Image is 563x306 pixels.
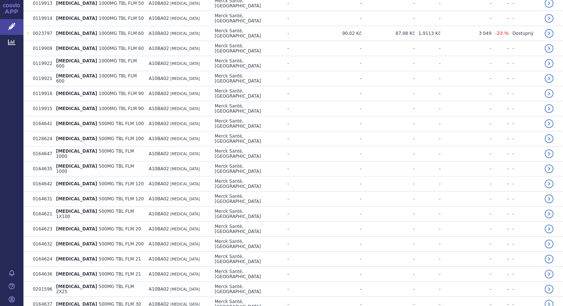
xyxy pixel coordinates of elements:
td: - [492,282,509,297]
td: - [492,11,509,26]
td: - [509,161,541,176]
span: [MEDICAL_DATA] [56,256,97,262]
td: - [492,116,509,131]
td: - [509,207,541,222]
td: - [310,222,361,237]
a: detail [545,44,553,53]
span: [MEDICAL_DATA] [170,107,200,111]
td: Merck Santé, [GEOGRAPHIC_DATA] [211,192,284,207]
span: [MEDICAL_DATA] [170,122,200,126]
td: - [361,161,415,176]
td: 0119922 [29,56,52,71]
span: [MEDICAL_DATA] [170,257,200,261]
td: 0164631 [29,192,52,207]
span: A10BA02 [149,76,169,81]
td: - [310,146,361,161]
a: detail [545,149,553,158]
span: [MEDICAL_DATA] [170,152,200,156]
a: detail [545,164,553,173]
span: [MEDICAL_DATA] [56,209,97,214]
span: [MEDICAL_DATA] [56,1,97,6]
a: detail [545,134,553,143]
td: Merck Santé, [GEOGRAPHIC_DATA] [211,131,284,146]
td: Merck Santé, [GEOGRAPHIC_DATA] [211,26,284,41]
td: - [284,86,310,101]
span: A10BA02 [149,16,169,21]
span: 1000MG TBL FLM 60 [99,46,144,51]
span: [MEDICAL_DATA] [56,241,97,247]
span: [MEDICAL_DATA] [56,226,97,232]
td: - [310,207,361,222]
td: - [361,176,415,192]
td: - [284,146,310,161]
span: [MEDICAL_DATA] [56,196,97,201]
span: 1000MG TBL FLM 90 [99,106,144,111]
td: - [492,252,509,267]
span: A10BA02 [149,166,169,171]
td: 87,98 Kč [361,26,415,41]
span: [MEDICAL_DATA] [170,137,200,141]
td: - [310,252,361,267]
td: - [509,41,541,56]
span: [MEDICAL_DATA] [56,284,97,289]
td: - [492,86,509,101]
span: 500MG TBL FLM 1000 [56,164,134,174]
span: [MEDICAL_DATA] [56,181,97,186]
td: - [415,252,441,267]
span: A10BA02 [149,241,169,247]
td: - [415,101,441,116]
td: - [361,222,415,237]
td: - [361,11,415,26]
td: - [415,282,441,297]
span: A10BA02 [149,136,169,141]
td: - [509,146,541,161]
span: A10BA02 [149,256,169,262]
td: - [441,222,492,237]
td: - [284,222,310,237]
td: - [509,252,541,267]
td: - [492,237,509,252]
td: - [284,71,310,86]
span: 500MG TBL FLM 100 [99,136,144,141]
td: - [441,237,492,252]
td: - [415,41,441,56]
td: Merck Santé, [GEOGRAPHIC_DATA] [211,176,284,192]
a: detail [545,210,553,218]
a: detail [545,225,553,233]
td: - [415,267,441,282]
span: [MEDICAL_DATA] [56,31,97,36]
span: [MEDICAL_DATA] [170,1,200,6]
td: - [492,161,509,176]
span: 500MG TBL FLM 100 [99,121,144,126]
a: detail [545,255,553,263]
span: A10BA02 [149,61,169,66]
td: 0119914 [29,11,52,26]
td: - [310,11,361,26]
td: 0023797 [29,26,52,41]
td: Merck Santé, [GEOGRAPHIC_DATA] [211,161,284,176]
a: detail [545,179,553,188]
td: Merck Santé, [GEOGRAPHIC_DATA] [211,222,284,237]
td: - [310,56,361,71]
td: Merck Santé, [GEOGRAPHIC_DATA] [211,41,284,56]
td: - [492,207,509,222]
a: detail [545,29,553,38]
td: Merck Santé, [GEOGRAPHIC_DATA] [211,237,284,252]
span: 1000MG TBL FLM 60 [99,31,144,36]
span: A10BA02 [149,196,169,201]
span: [MEDICAL_DATA] [170,92,200,96]
td: 90,02 Kč [310,26,361,41]
a: detail [545,14,553,23]
span: [MEDICAL_DATA] [170,182,200,186]
td: - [492,146,509,161]
td: - [441,116,492,131]
td: Merck Santé, [GEOGRAPHIC_DATA] [211,207,284,222]
td: - [284,26,310,41]
td: 0128624 [29,131,52,146]
span: [MEDICAL_DATA] [56,106,97,111]
span: 1000MG TBL FLM 90 [99,91,144,96]
td: - [509,101,541,116]
td: 0164623 [29,222,52,237]
span: [MEDICAL_DATA] [56,58,97,63]
span: A10BA02 [149,46,169,51]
